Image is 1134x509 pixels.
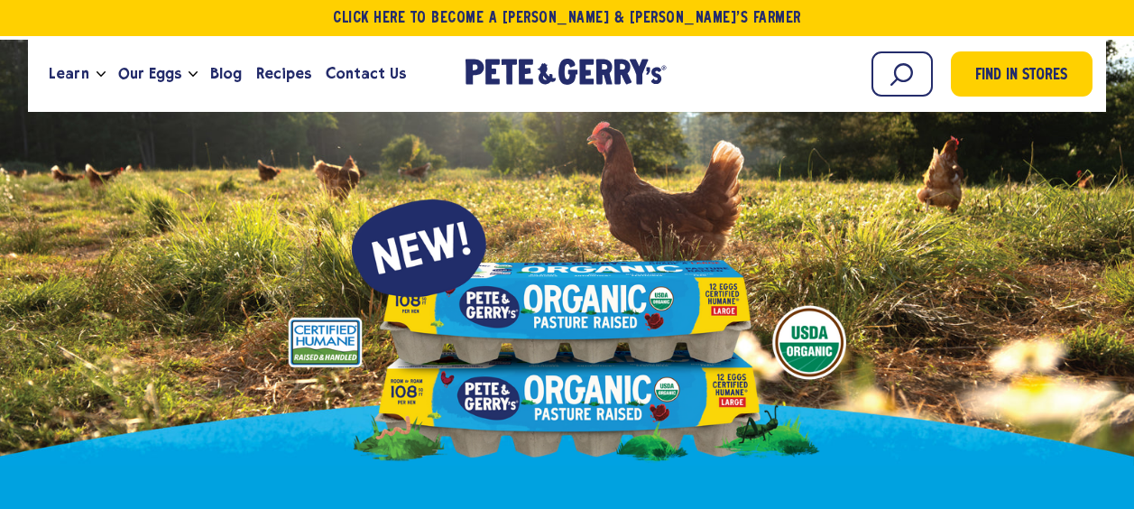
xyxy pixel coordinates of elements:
[41,50,96,98] a: Learn
[111,50,189,98] a: Our Eggs
[97,71,106,78] button: Open the dropdown menu for Learn
[249,50,318,98] a: Recipes
[951,51,1093,97] a: Find in Stores
[975,64,1067,88] span: Find in Stores
[118,62,181,85] span: Our Eggs
[256,62,311,85] span: Recipes
[871,51,933,97] input: Search
[318,50,413,98] a: Contact Us
[210,62,242,85] span: Blog
[49,62,88,85] span: Learn
[326,62,406,85] span: Contact Us
[189,71,198,78] button: Open the dropdown menu for Our Eggs
[203,50,249,98] a: Blog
